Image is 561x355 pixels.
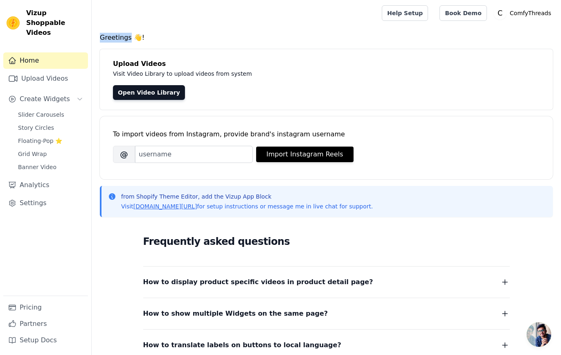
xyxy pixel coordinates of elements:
a: Grid Wrap [13,148,88,160]
span: How to show multiple Widgets on the same page? [143,308,328,319]
div: Open chat [527,322,551,347]
p: Visit for setup instructions or message me in live chat for support. [121,202,373,210]
p: from Shopify Theme Editor, add the Vizup App Block [121,192,373,201]
button: Create Widgets [3,91,88,107]
span: Grid Wrap [18,150,47,158]
a: Book Demo [439,5,487,21]
span: Vizup Shoppable Videos [26,8,85,38]
h4: Greetings 👋! [100,33,553,43]
h4: Upload Videos [113,59,540,69]
a: Upload Videos [3,70,88,87]
input: username [135,146,253,163]
span: @ [113,146,135,163]
span: How to translate labels on buttons to local language? [143,339,341,351]
a: Analytics [3,177,88,193]
button: How to display product specific videos in product detail page? [143,276,510,288]
a: Home [3,52,88,69]
a: Open Video Library [113,85,185,100]
button: C ComfyThreads [493,6,554,20]
div: To import videos from Instagram, provide brand's instagram username [113,129,540,139]
a: Floating-Pop ⭐ [13,135,88,147]
text: C [498,9,502,17]
p: ComfyThreads [507,6,554,20]
a: Pricing [3,299,88,316]
a: Settings [3,195,88,211]
span: Floating-Pop ⭐ [18,137,62,145]
span: Create Widgets [20,94,70,104]
button: How to show multiple Widgets on the same page? [143,308,510,319]
a: Setup Docs [3,332,88,348]
a: Slider Carousels [13,109,88,120]
a: [DOMAIN_NAME][URL] [133,203,197,210]
a: Partners [3,316,88,332]
span: How to display product specific videos in product detail page? [143,276,373,288]
span: Story Circles [18,124,54,132]
span: Slider Carousels [18,111,64,119]
a: Help Setup [382,5,428,21]
button: Import Instagram Reels [256,147,354,162]
a: Story Circles [13,122,88,133]
img: Vizup [7,16,20,29]
span: Banner Video [18,163,56,171]
button: How to translate labels on buttons to local language? [143,339,510,351]
h2: Frequently asked questions [143,233,510,250]
p: Visit Video Library to upload videos from system [113,69,480,79]
a: Banner Video [13,161,88,173]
